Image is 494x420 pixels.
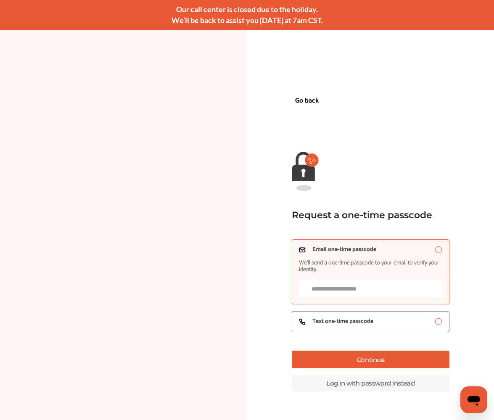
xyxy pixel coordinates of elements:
iframe: Button to launch messaging window [460,386,487,413]
div: Request a one-time passcode [292,209,442,221]
p: Go back [295,95,319,106]
span: We’ll send a one-time passcode to your email to verify your identity. [299,260,442,273]
img: magic-link-lock-error.9d88b03f.svg [292,152,319,191]
img: icon_phone.e7b63c2d.svg [299,318,306,325]
input: Text one-time passcode [435,318,442,325]
a: Log in with password instead [292,375,449,391]
span: Text one-time passcode [312,318,373,325]
input: Email one-time passcodeWe’ll send a one-time passcode to your email to verify your identity. [435,246,442,253]
img: icon_email.a11c3263.svg [299,246,306,253]
span: Email one-time passcode [312,246,376,253]
input: Email one-time passcodeWe’ll send a one-time passcode to your email to verify your identity. [299,280,442,297]
button: Continue [292,351,449,368]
